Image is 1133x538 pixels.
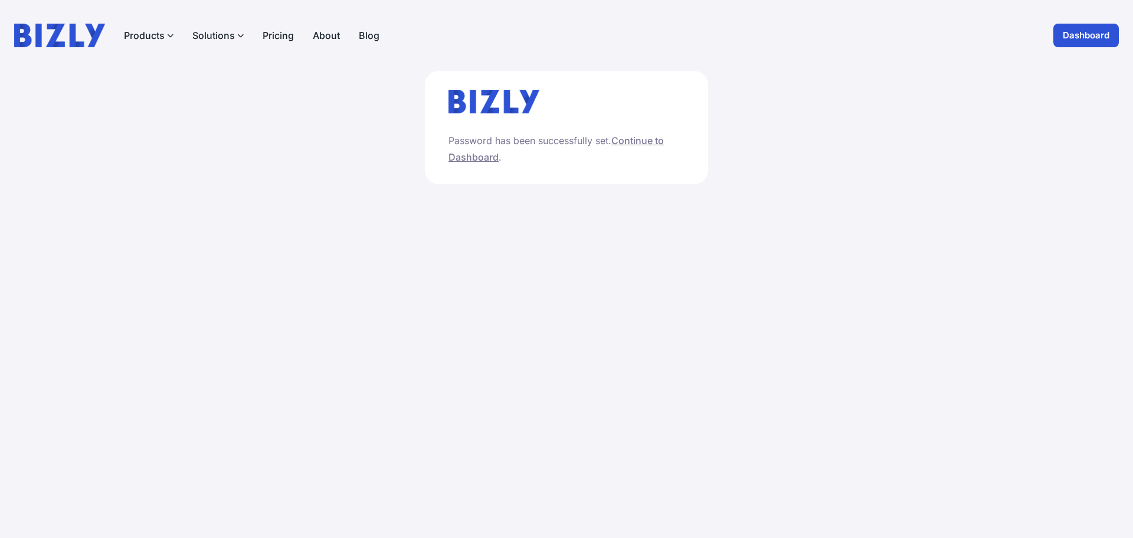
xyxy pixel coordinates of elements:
a: Pricing [263,28,294,43]
p: Password has been successfully set. . [448,132,685,165]
a: Blog [359,28,379,43]
img: bizly_logo.svg [448,90,539,113]
button: Products [124,28,173,43]
a: About [313,28,340,43]
button: Solutions [192,28,244,43]
a: Dashboard [1053,24,1119,47]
